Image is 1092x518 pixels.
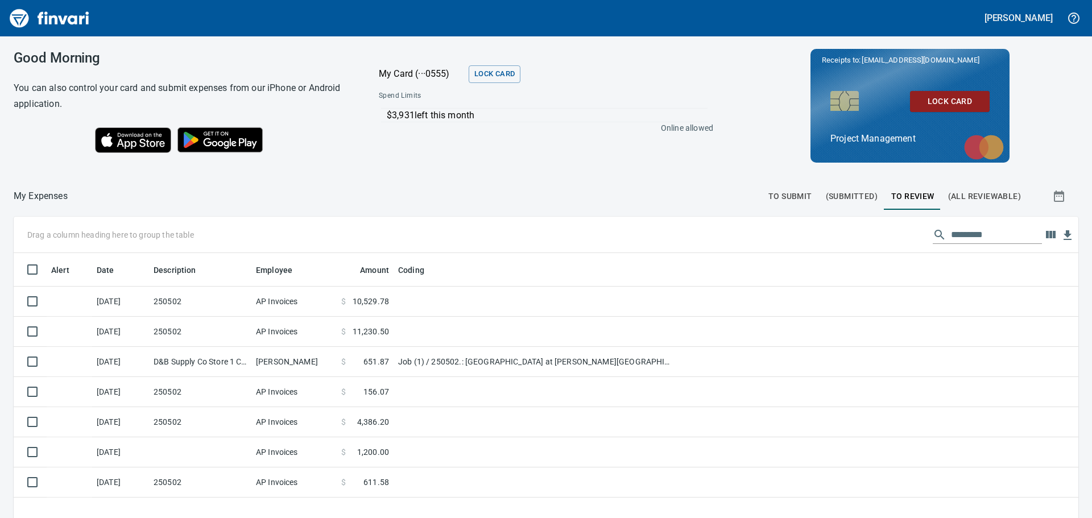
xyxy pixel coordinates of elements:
[251,317,337,347] td: AP Invoices
[149,407,251,437] td: 250502
[768,189,812,204] span: To Submit
[149,377,251,407] td: 250502
[341,476,346,488] span: $
[92,317,149,347] td: [DATE]
[357,446,389,458] span: 1,200.00
[1042,226,1059,243] button: Choose columns to display
[251,377,337,407] td: AP Invoices
[379,67,464,81] p: My Card (···0555)
[948,189,1021,204] span: (All Reviewable)
[92,467,149,498] td: [DATE]
[1059,227,1076,244] button: Download Table
[387,109,708,122] p: $3,931 left this month
[357,416,389,428] span: 4,386.20
[95,127,171,153] img: Download on the App Store
[92,377,149,407] td: [DATE]
[92,287,149,317] td: [DATE]
[251,467,337,498] td: AP Invoices
[149,467,251,498] td: 250502
[363,356,389,367] span: 651.87
[14,50,350,66] h3: Good Morning
[256,263,307,277] span: Employee
[7,5,92,32] img: Finvari
[27,229,194,241] p: Drag a column heading here to group the table
[154,263,196,277] span: Description
[341,326,346,337] span: $
[97,263,114,277] span: Date
[469,65,520,83] button: Lock Card
[861,55,980,65] span: [EMAIL_ADDRESS][DOMAIN_NAME]
[92,437,149,467] td: [DATE]
[149,347,251,377] td: D&B Supply Co Store 1 Caldwell ID
[353,326,389,337] span: 11,230.50
[363,476,389,488] span: 611.58
[251,407,337,437] td: AP Invoices
[394,347,678,377] td: Job (1) / 250502.: [GEOGRAPHIC_DATA] at [PERSON_NAME][GEOGRAPHIC_DATA] / 1011. .: BS1 - Railroad ...
[360,263,389,277] span: Amount
[97,263,129,277] span: Date
[341,446,346,458] span: $
[398,263,439,277] span: Coding
[251,287,337,317] td: AP Invoices
[398,263,424,277] span: Coding
[826,189,878,204] span: (Submitted)
[474,68,515,81] span: Lock Card
[910,91,990,112] button: Lock Card
[379,90,566,102] span: Spend Limits
[251,437,337,467] td: AP Invoices
[830,132,990,146] p: Project Management
[341,296,346,307] span: $
[149,287,251,317] td: 250502
[958,129,1010,165] img: mastercard.svg
[345,263,389,277] span: Amount
[256,263,292,277] span: Employee
[1042,183,1078,210] button: Show transactions within a particular date range
[251,347,337,377] td: [PERSON_NAME]
[14,80,350,112] h6: You can also control your card and submit expenses from our iPhone or Android application.
[14,189,68,203] p: My Expenses
[341,416,346,428] span: $
[92,347,149,377] td: [DATE]
[353,296,389,307] span: 10,529.78
[341,386,346,397] span: $
[370,122,713,134] p: Online allowed
[154,263,211,277] span: Description
[171,121,269,159] img: Get it on Google Play
[363,386,389,397] span: 156.07
[149,317,251,347] td: 250502
[822,55,998,66] p: Receipts to:
[51,263,69,277] span: Alert
[919,94,981,109] span: Lock Card
[985,12,1053,24] h5: [PERSON_NAME]
[14,189,68,203] nav: breadcrumb
[891,189,934,204] span: To Review
[341,356,346,367] span: $
[982,9,1056,27] button: [PERSON_NAME]
[51,263,84,277] span: Alert
[92,407,149,437] td: [DATE]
